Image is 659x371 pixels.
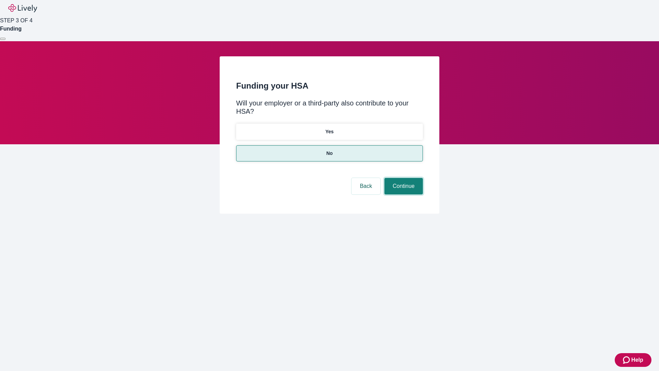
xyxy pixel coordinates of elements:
[351,178,380,194] button: Back
[326,150,333,157] p: No
[623,356,631,364] svg: Zendesk support icon
[384,178,423,194] button: Continue
[631,356,643,364] span: Help
[8,4,37,12] img: Lively
[325,128,334,135] p: Yes
[236,145,423,161] button: No
[236,124,423,140] button: Yes
[236,99,423,115] div: Will your employer or a third-party also contribute to your HSA?
[615,353,651,367] button: Zendesk support iconHelp
[236,80,423,92] h2: Funding your HSA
